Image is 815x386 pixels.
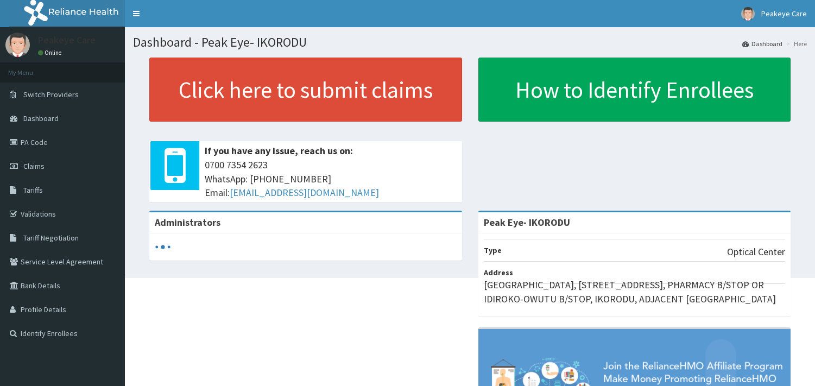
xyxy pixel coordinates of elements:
h1: Dashboard - Peak Eye- IKORODU [133,35,807,49]
b: Address [484,268,513,277]
span: Tariff Negotiation [23,233,79,243]
img: User Image [741,7,755,21]
a: [EMAIL_ADDRESS][DOMAIN_NAME] [230,186,379,199]
b: Administrators [155,216,220,229]
a: How to Identify Enrollees [478,58,791,122]
span: Peakeye Care [761,9,807,18]
span: Tariffs [23,185,43,195]
a: Click here to submit claims [149,58,462,122]
b: If you have any issue, reach us on: [205,144,353,157]
span: 0700 7354 2623 WhatsApp: [PHONE_NUMBER] Email: [205,158,457,200]
strong: Peak Eye- IKORODU [484,216,570,229]
a: Online [38,49,64,56]
span: Claims [23,161,45,171]
img: User Image [5,33,30,57]
b: Type [484,245,502,255]
span: Switch Providers [23,90,79,99]
svg: audio-loading [155,239,171,255]
p: [GEOGRAPHIC_DATA], [STREET_ADDRESS], PHARMACY B/STOP OR IDIROKO-OWUTU B/STOP, IKORODU, ADJACENT [... [484,278,786,306]
p: Optical Center [727,245,785,259]
p: Peakeye Care [38,35,96,45]
li: Here [784,39,807,48]
a: Dashboard [742,39,782,48]
span: Dashboard [23,113,59,123]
